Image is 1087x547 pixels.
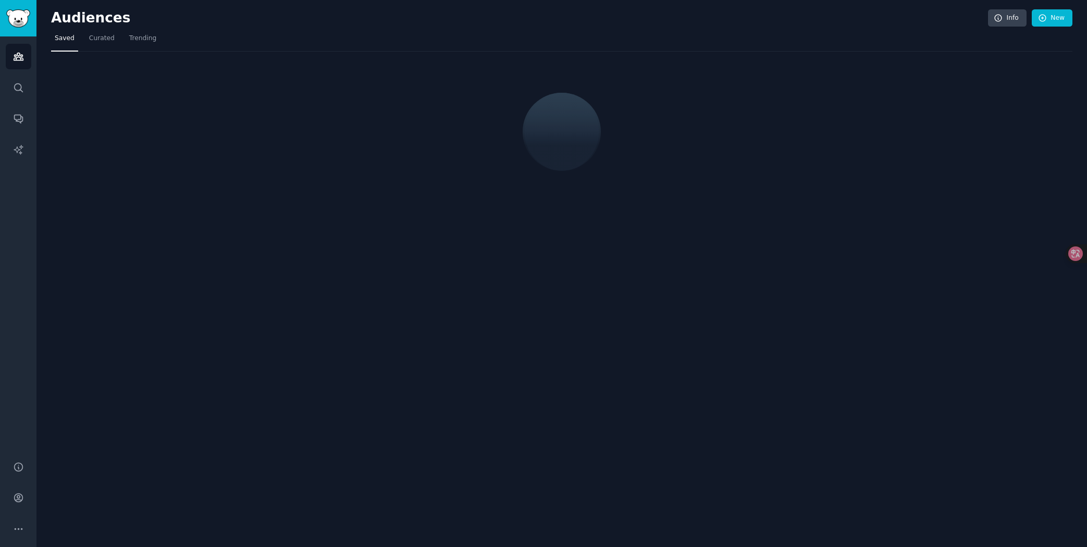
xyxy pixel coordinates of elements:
a: New [1032,9,1072,27]
a: Curated [85,30,118,52]
h2: Audiences [51,10,988,27]
img: GummySearch logo [6,9,30,28]
a: Trending [126,30,160,52]
a: Info [988,9,1027,27]
span: Curated [89,34,115,43]
span: Trending [129,34,156,43]
span: Saved [55,34,75,43]
a: Saved [51,30,78,52]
